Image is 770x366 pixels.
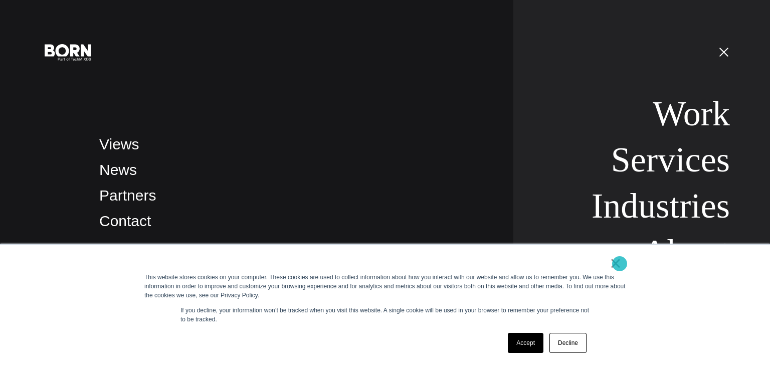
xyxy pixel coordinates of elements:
[99,136,139,152] a: Views
[549,333,587,353] a: Decline
[99,213,151,229] a: Contact
[642,233,730,271] a: About
[508,333,543,353] a: Accept
[144,273,626,300] div: This website stores cookies on your computer. These cookies are used to collect information about...
[611,140,730,179] a: Services
[712,41,736,62] button: Open
[99,161,137,178] a: News
[653,94,730,133] a: Work
[99,187,156,204] a: Partners
[592,187,730,225] a: Industries
[610,259,622,268] a: ×
[180,306,590,324] p: If you decline, your information won’t be tracked when you visit this website. A single cookie wi...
